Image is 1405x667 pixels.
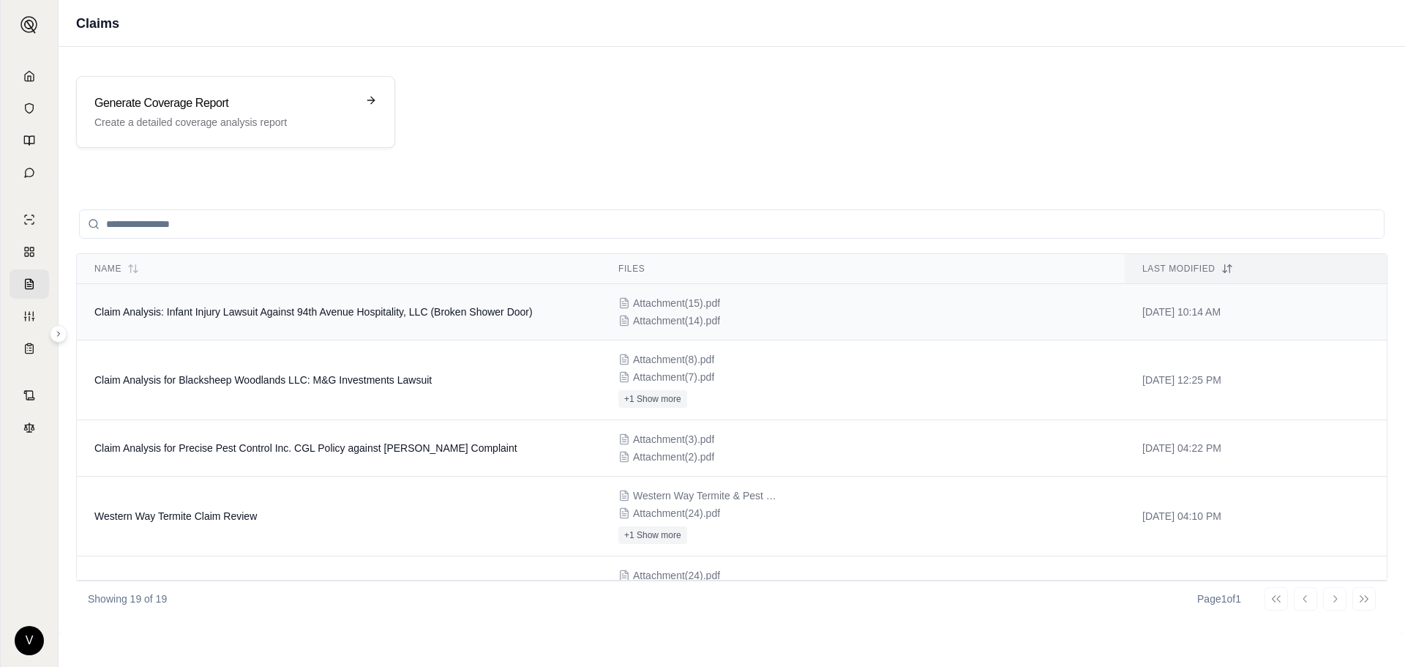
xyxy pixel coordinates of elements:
[1142,263,1369,275] div: Last modified
[633,370,714,384] span: Attachment(7).pdf
[633,352,714,367] span: Attachment(8).pdf
[94,374,432,386] span: Claim Analysis for Blacksheep Woodlands LLC: M&G Investments Lawsuit
[618,390,687,408] button: +1 Show more
[10,334,49,363] a: Coverage Table
[633,450,714,464] span: Attachment(2).pdf
[633,568,720,583] span: Attachment(24).pdf
[10,302,49,331] a: Custom Report
[1197,592,1241,606] div: Page 1 of 1
[10,94,49,123] a: Documents Vault
[94,578,299,590] span: CGL Policy Response to Defamation Lawsuit
[94,442,517,454] span: Claim Analysis for Precise Pest Control Inc. CGL Policy against Frank Carlson's Complaint
[1125,556,1387,613] td: [DATE] 09:23 AM
[94,94,356,112] h3: Generate Coverage Report
[94,510,257,522] span: Western Way Termite Claim Review
[94,115,356,130] p: Create a detailed coverage analysis report
[10,381,49,410] a: Contract Analysis
[94,263,583,275] div: Name
[633,488,779,503] span: Western Way Termite & Pest Services Claim #GC038650.pdf
[10,205,49,234] a: Single Policy
[633,432,714,447] span: Attachment(3).pdf
[15,10,44,40] button: Expand sidebar
[10,126,49,155] a: Prompt Library
[76,13,119,34] h1: Claims
[1125,340,1387,420] td: [DATE] 12:25 PM
[1125,477,1387,556] td: [DATE] 04:10 PM
[633,506,720,521] span: Attachment(24).pdf
[1125,284,1387,340] td: [DATE] 10:14 AM
[633,296,720,310] span: Attachment(15).pdf
[50,325,67,343] button: Expand sidebar
[10,413,49,442] a: Legal Search Engine
[88,592,167,606] p: Showing 19 of 19
[601,254,1125,284] th: Files
[1125,420,1387,477] td: [DATE] 04:22 PM
[10,62,49,91] a: Home
[633,313,720,328] span: Attachment(14).pdf
[15,626,44,655] div: V
[10,269,49,299] a: Claim Coverage
[10,158,49,187] a: Chat
[20,16,38,34] img: Expand sidebar
[618,526,687,544] button: +1 Show more
[94,306,533,318] span: Claim Analysis: Infant Injury Lawsuit Against 94th Avenue Hospitality, LLC (Broken Shower Door)
[10,237,49,267] a: Policy Comparisons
